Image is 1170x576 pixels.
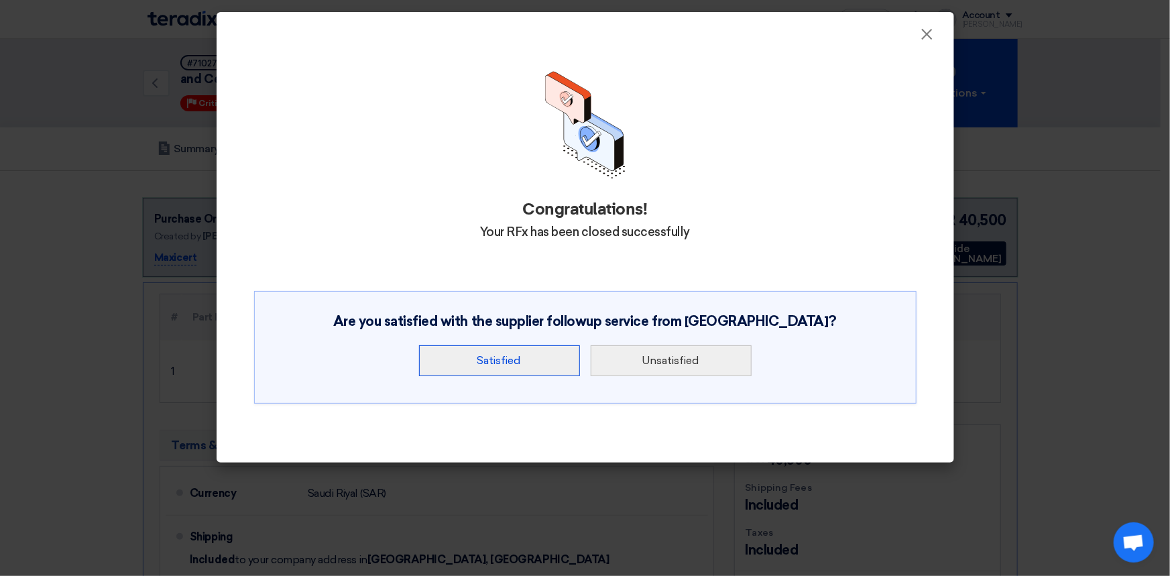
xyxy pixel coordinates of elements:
h3: Are you satisfied with the supplier followup service from [GEOGRAPHIC_DATA]? [274,313,897,329]
button: Satisfied [419,345,580,376]
button: Unsatisfied [591,345,752,376]
h4: Your RFx has been closed successfully [254,225,917,239]
span: × [921,24,934,51]
div: Open chat [1114,522,1154,563]
h2: Congratulations! [254,200,917,219]
button: Close [910,21,945,48]
img: Thank you for your feedback [545,71,626,180]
